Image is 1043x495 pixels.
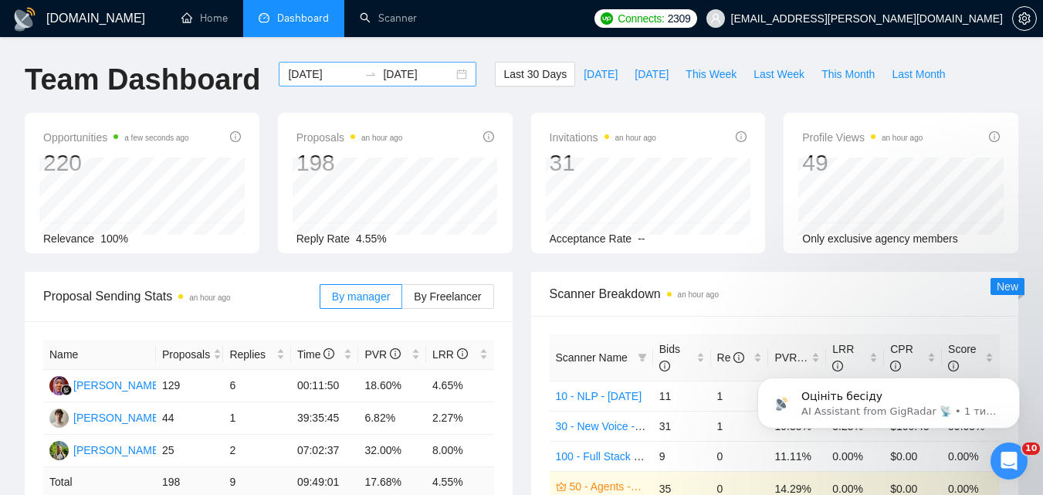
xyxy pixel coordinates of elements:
[556,481,567,492] span: crown
[711,381,769,411] td: 1
[736,131,747,142] span: info-circle
[892,66,945,83] span: Last Month
[1012,6,1037,31] button: setting
[653,381,711,411] td: 11
[358,435,426,467] td: 32.00%
[156,435,224,467] td: 25
[556,351,628,364] span: Scanner Name
[156,340,224,370] th: Proposals
[550,284,1001,303] span: Scanner Breakdown
[989,131,1000,142] span: info-circle
[653,441,711,471] td: 9
[61,385,72,395] img: gigradar-bm.png
[556,390,642,402] a: 10 - NLP - [DATE]
[635,66,669,83] span: [DATE]
[223,435,291,467] td: 2
[550,128,656,147] span: Invitations
[323,348,334,359] span: info-circle
[296,232,350,245] span: Reply Rate
[229,346,273,363] span: Replies
[49,411,162,423] a: OH[PERSON_NAME]
[49,443,162,456] a: MK[PERSON_NAME]
[12,7,37,32] img: logo
[364,348,401,361] span: PVR
[686,66,737,83] span: This Week
[43,148,189,178] div: 220
[426,435,494,467] td: 8.00%
[826,441,884,471] td: 0.00%
[745,62,813,86] button: Last Week
[383,66,453,83] input: End date
[49,376,69,395] img: SM
[156,402,224,435] td: 44
[223,340,291,370] th: Replies
[813,62,883,86] button: This Month
[390,348,401,359] span: info-circle
[768,441,826,471] td: 11.11%
[601,12,613,25] img: upwork-logo.png
[25,62,260,98] h1: Team Dashboard
[49,378,162,391] a: SM[PERSON_NAME]
[711,411,769,441] td: 1
[356,232,387,245] span: 4.55%
[615,134,656,142] time: an hour ago
[550,148,656,178] div: 31
[432,348,468,361] span: LRR
[73,377,162,394] div: [PERSON_NAME]
[291,435,359,467] td: 07:02:37
[802,128,923,147] span: Profile Views
[638,232,645,245] span: --
[710,13,721,24] span: user
[358,370,426,402] td: 18.60%
[332,290,390,303] span: By manager
[821,66,875,83] span: This Month
[653,411,711,441] td: 31
[734,345,1043,453] iframe: Intercom notifications повідомлення
[426,402,494,435] td: 2.27%
[259,12,269,23] span: dashboard
[49,441,69,460] img: MK
[717,351,745,364] span: Re
[483,131,494,142] span: info-circle
[364,68,377,80] span: swap-right
[358,402,426,435] td: 6.82%
[73,442,162,459] div: [PERSON_NAME]
[361,134,402,142] time: an hour ago
[291,370,359,402] td: 00:11:50
[189,293,230,302] time: an hour ago
[550,232,632,245] span: Acceptance Rate
[635,346,650,369] span: filter
[288,66,358,83] input: Start date
[426,370,494,402] td: 4.65%
[883,62,953,86] button: Last Month
[575,62,626,86] button: [DATE]
[997,280,1018,293] span: New
[942,441,1000,471] td: 0.00%
[677,62,745,86] button: This Week
[100,232,128,245] span: 100%
[668,10,691,27] span: 2309
[277,12,329,25] span: Dashboard
[659,361,670,371] span: info-circle
[296,148,403,178] div: 198
[296,128,403,147] span: Proposals
[43,128,189,147] span: Opportunities
[638,353,647,362] span: filter
[802,148,923,178] div: 49
[626,62,677,86] button: [DATE]
[1012,12,1037,25] a: setting
[43,286,320,306] span: Proposal Sending Stats
[291,402,359,435] td: 39:35:45
[832,343,854,372] span: LRR
[556,420,672,432] a: 30 - New Voice - [DATE]
[49,409,69,428] img: OH
[223,370,291,402] td: 6
[802,232,958,245] span: Only exclusive agency members
[181,12,228,25] a: homeHome
[297,348,334,361] span: Time
[223,402,291,435] td: 1
[364,68,377,80] span: to
[43,340,156,370] th: Name
[162,346,210,363] span: Proposals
